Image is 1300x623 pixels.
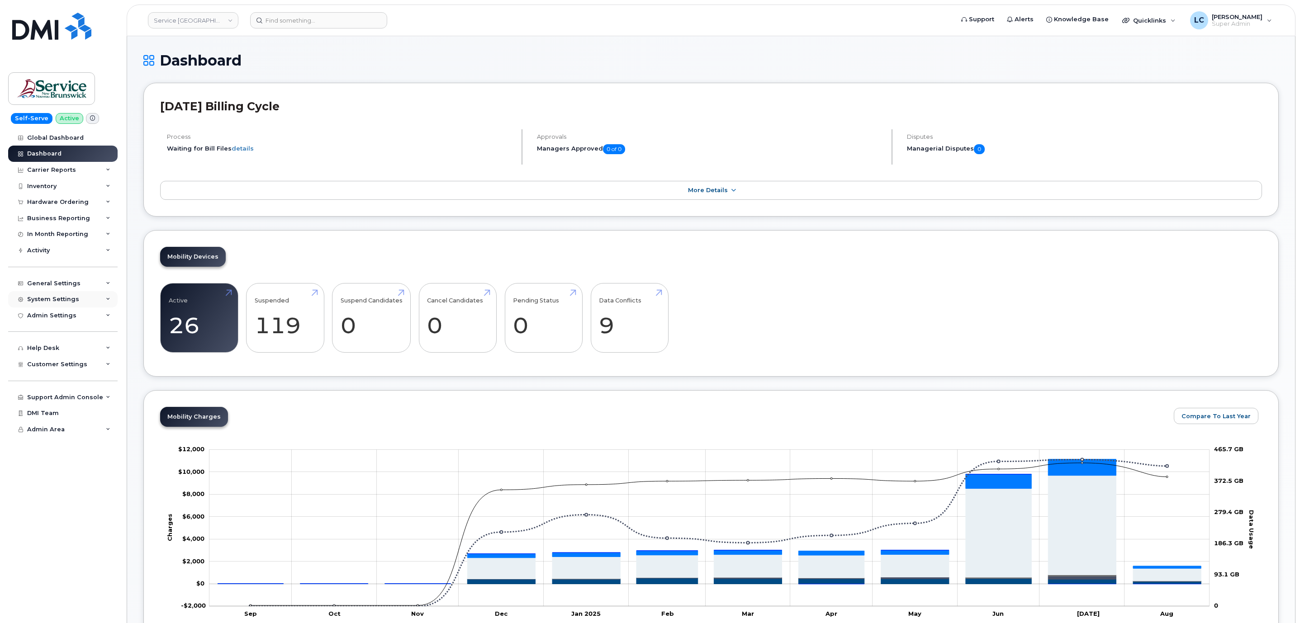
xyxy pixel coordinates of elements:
a: Cancel Candidates 0 [427,288,488,348]
tspan: Jan 2025 [571,610,601,617]
tspan: 93.1 GB [1214,571,1239,578]
tspan: Data Usage [1248,510,1255,549]
h4: Process [167,133,514,140]
a: Pending Status 0 [513,288,574,348]
tspan: Charges [166,514,173,541]
tspan: $2,000 [182,557,204,565]
tspan: Dec [495,610,508,617]
h5: Managerial Disputes [907,144,1262,154]
g: $0 [182,491,204,498]
h2: [DATE] Billing Cycle [160,99,1262,113]
a: Suspended 119 [255,288,316,348]
g: $0 [182,557,204,565]
tspan: $4,000 [182,535,204,542]
h4: Approvals [537,133,884,140]
span: More Details [688,187,728,194]
g: $0 [178,446,204,453]
a: Data Conflicts 9 [599,288,660,348]
h1: Dashboard [143,52,1279,68]
g: $0 [181,602,206,609]
span: Compare To Last Year [1181,412,1251,420]
tspan: 279.4 GB [1214,508,1243,515]
li: Waiting for Bill Files [167,144,514,153]
tspan: 186.3 GB [1214,539,1243,547]
a: details [232,145,254,152]
tspan: [DATE] [1077,610,1100,617]
tspan: $0 [196,580,204,587]
span: 0 [974,144,985,154]
g: $0 [178,468,204,475]
a: Mobility Devices [160,247,226,267]
tspan: -$2,000 [181,602,206,609]
h5: Managers Approved [537,144,884,154]
span: 0 of 0 [603,144,625,154]
tspan: Apr [825,610,837,617]
g: $0 [182,535,204,542]
tspan: Nov [411,610,424,617]
h4: Disputes [907,133,1262,140]
tspan: Aug [1160,610,1173,617]
g: $0 [182,513,204,520]
tspan: Jun [992,610,1004,617]
tspan: $12,000 [178,446,204,453]
tspan: Mar [742,610,754,617]
tspan: 372.5 GB [1214,477,1243,484]
a: Mobility Charges [160,407,228,427]
tspan: 0 [1214,602,1218,609]
tspan: $10,000 [178,468,204,475]
tspan: May [908,610,921,617]
a: Active 26 [169,288,230,348]
tspan: 465.7 GB [1214,446,1243,453]
button: Compare To Last Year [1174,408,1258,424]
tspan: Sep [244,610,257,617]
tspan: Feb [661,610,674,617]
tspan: $6,000 [182,513,204,520]
tspan: Oct [328,610,341,617]
tspan: $8,000 [182,491,204,498]
a: Suspend Candidates 0 [341,288,403,348]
